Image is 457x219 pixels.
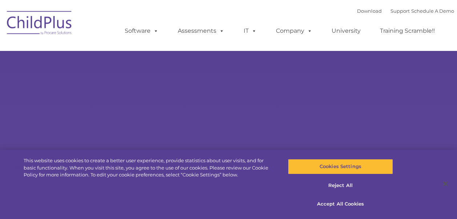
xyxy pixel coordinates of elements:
[373,24,442,38] a: Training Scramble!!
[3,6,76,42] img: ChildPlus by Procare Solutions
[357,8,454,14] font: |
[171,24,232,38] a: Assessments
[269,24,320,38] a: Company
[357,8,382,14] a: Download
[117,24,166,38] a: Software
[411,8,454,14] a: Schedule A Demo
[390,8,410,14] a: Support
[236,24,264,38] a: IT
[24,157,274,179] div: This website uses cookies to create a better user experience, provide statistics about user visit...
[288,196,393,212] button: Accept All Cookies
[288,178,393,193] button: Reject All
[324,24,368,38] a: University
[288,159,393,174] button: Cookies Settings
[437,176,453,192] button: Close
